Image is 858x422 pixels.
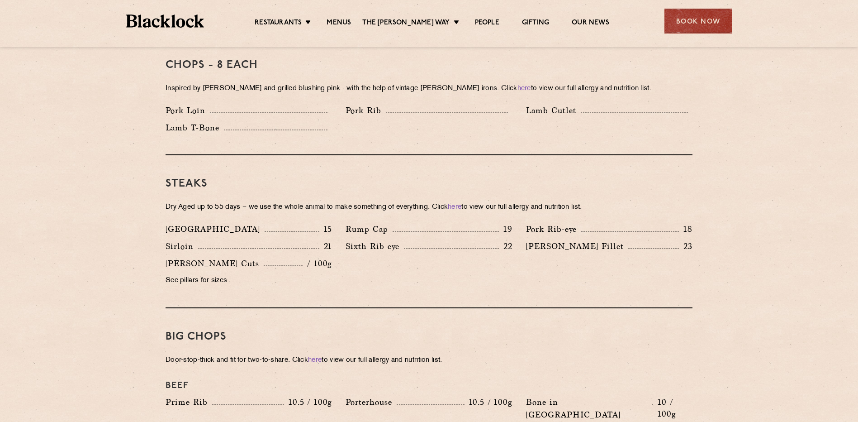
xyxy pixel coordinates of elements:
[499,223,512,235] p: 19
[319,240,332,252] p: 21
[166,257,264,270] p: [PERSON_NAME] Cuts
[327,19,351,29] a: Menus
[126,14,204,28] img: BL_Textured_Logo-footer-cropped.svg
[679,240,692,252] p: 23
[653,396,692,420] p: 10 / 100g
[679,223,692,235] p: 18
[526,240,628,253] p: [PERSON_NAME] Fillet
[166,380,692,391] h4: Beef
[166,354,692,367] p: Door-stop-thick and fit for two-to-share. Click to view our full allergy and nutrition list.
[475,19,499,29] a: People
[346,223,393,235] p: Rump Cap
[166,104,210,117] p: Pork Loin
[166,331,692,343] h3: Big Chops
[166,396,212,408] p: Prime Rib
[319,223,332,235] p: 15
[522,19,549,29] a: Gifting
[166,240,198,253] p: Sirloin
[448,204,461,211] a: here
[166,82,692,95] p: Inspired by [PERSON_NAME] and grilled blushing pink - with the help of vintage [PERSON_NAME] iron...
[346,104,386,117] p: Pork Rib
[526,223,581,235] p: Pork Rib-eye
[255,19,302,29] a: Restaurants
[303,258,332,269] p: / 100g
[465,396,512,408] p: 10.5 / 100g
[572,19,609,29] a: Our News
[362,19,450,29] a: The [PERSON_NAME] Way
[499,240,512,252] p: 22
[166,121,224,134] p: Lamb T-Bone
[664,9,732,34] div: Book Now
[166,59,692,71] h3: Chops - 8 each
[346,240,404,253] p: Sixth Rib-eye
[346,396,397,408] p: Porterhouse
[166,223,265,235] p: [GEOGRAPHIC_DATA]
[166,178,692,190] h3: Steaks
[308,357,322,364] a: here
[166,274,332,287] p: See pillars for sizes
[166,201,692,214] p: Dry Aged up to 55 days − we use the whole animal to make something of everything. Click to view o...
[517,85,531,92] a: here
[284,396,332,408] p: 10.5 / 100g
[526,396,653,421] p: Bone in [GEOGRAPHIC_DATA]
[526,104,581,117] p: Lamb Cutlet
